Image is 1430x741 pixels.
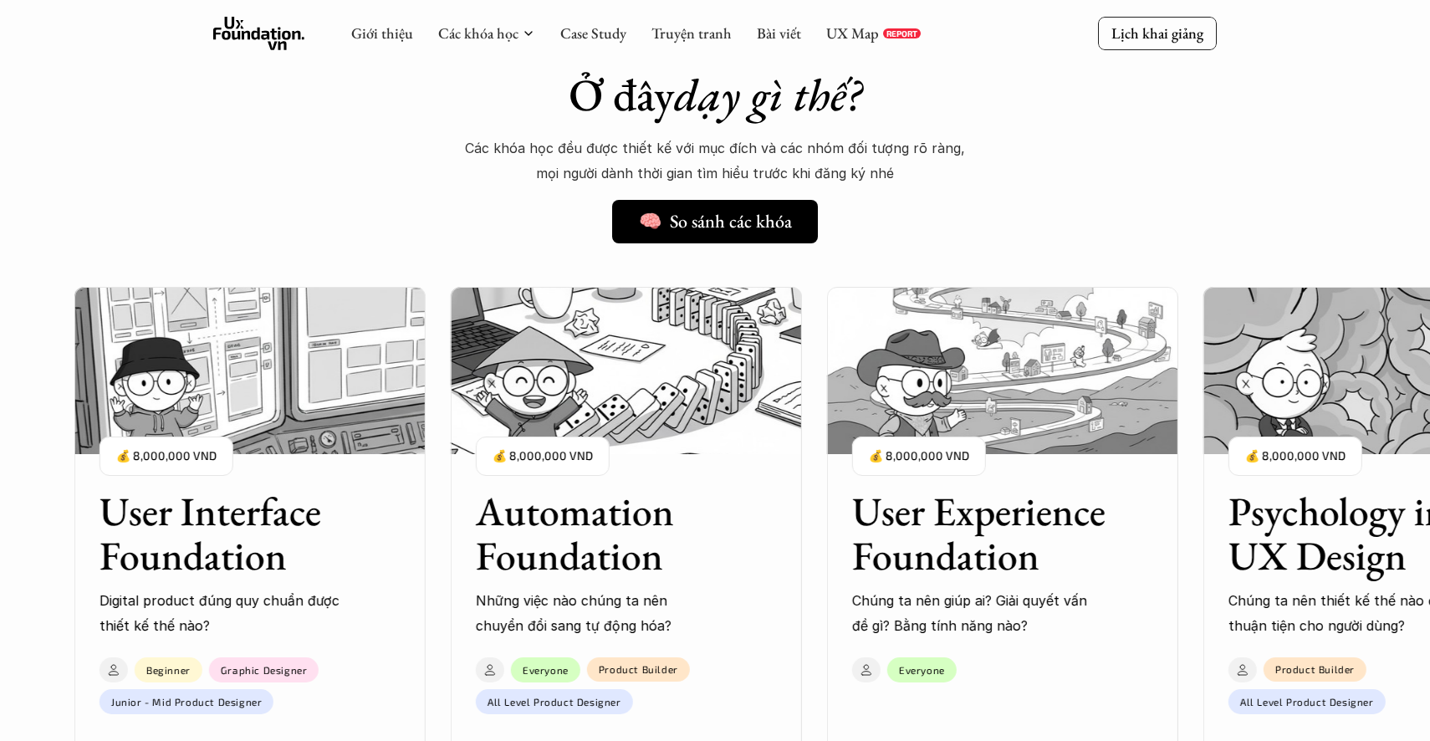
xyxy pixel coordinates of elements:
[111,695,262,707] p: Junior - Mid Product Designer
[100,588,342,639] p: Digital product đúng quy chuẩn được thiết kế thế nào?
[422,68,1008,122] h1: Ở đây
[488,695,621,707] p: All Level Product Designer
[599,663,678,675] p: Product Builder
[757,23,801,43] a: Bài viết
[886,28,917,38] p: REPORT
[826,23,879,43] a: UX Map
[476,588,718,639] p: Những việc nào chúng ta nên chuyển đổi sang tự động hóa?
[852,489,1111,578] h3: User Experience Foundation
[1245,445,1346,468] p: 💰 8,000,000 VND
[523,663,569,675] p: Everyone
[351,23,413,43] a: Giới thiệu
[1240,695,1374,707] p: All Level Product Designer
[493,445,593,468] p: 💰 8,000,000 VND
[146,663,191,675] p: Beginner
[221,663,308,675] p: Graphic Designer
[1098,17,1217,49] a: Lịch khai giảng
[100,489,359,578] h3: User Interface Foundation
[651,23,732,43] a: Truyện tranh
[639,211,792,233] h5: 🧠 So sánh các khóa
[852,588,1095,639] p: Chúng ta nên giúp ai? Giải quyết vấn đề gì? Bằng tính năng nào?
[116,445,217,468] p: 💰 8,000,000 VND
[674,65,861,124] em: dạy gì thế?
[476,489,735,578] h3: Automation Foundation
[883,28,921,38] a: REPORT
[612,200,818,243] a: 🧠 So sánh các khóa
[464,135,966,187] p: Các khóa học đều được thiết kế với mục đích và các nhóm đối tượng rõ ràng, mọi người dành thời gi...
[1111,23,1203,43] p: Lịch khai giảng
[438,23,518,43] a: Các khóa học
[560,23,626,43] a: Case Study
[899,663,945,675] p: Everyone
[1275,663,1355,675] p: Product Builder
[869,445,969,468] p: 💰 8,000,000 VND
